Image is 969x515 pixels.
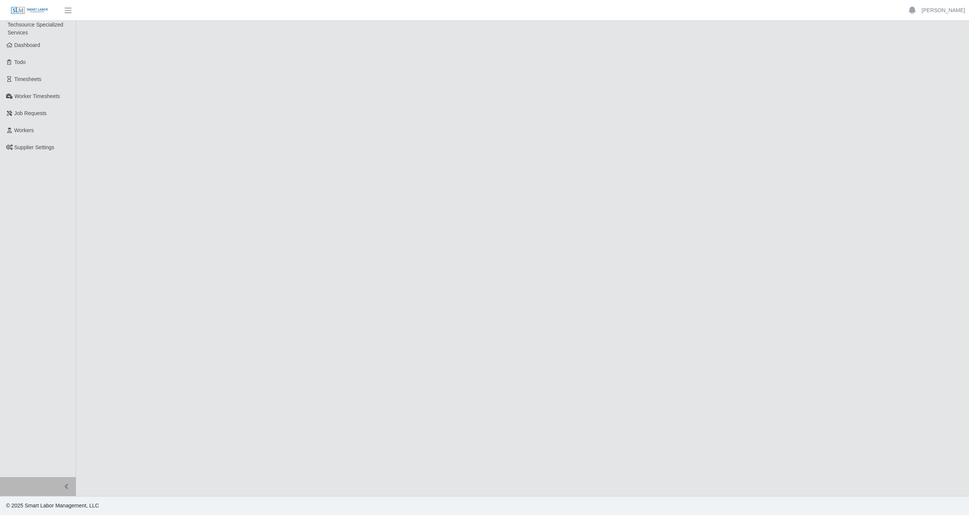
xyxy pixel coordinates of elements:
span: Timesheets [14,76,42,82]
span: Worker Timesheets [14,93,60,99]
span: Techsource Specialized Services [8,22,63,36]
a: [PERSON_NAME] [922,6,965,14]
img: SLM Logo [11,6,48,15]
span: Supplier Settings [14,144,55,150]
span: © 2025 Smart Labor Management, LLC [6,503,99,509]
span: Workers [14,127,34,133]
span: Dashboard [14,42,41,48]
span: Todo [14,59,26,65]
span: Job Requests [14,110,47,116]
